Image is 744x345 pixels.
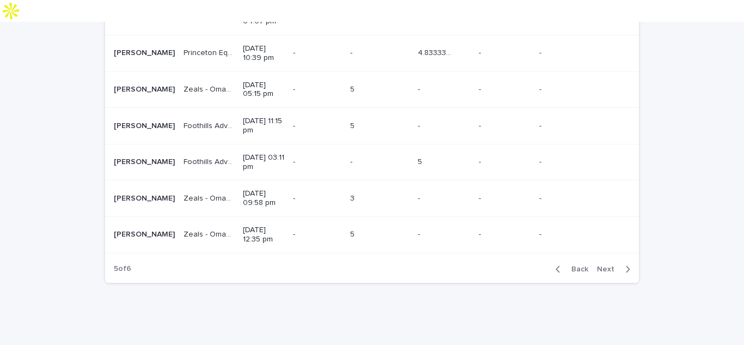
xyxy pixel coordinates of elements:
[593,264,639,274] button: Next
[479,119,483,131] p: -
[479,46,483,58] p: -
[105,108,639,144] tr: [PERSON_NAME][PERSON_NAME] Foothills Advisory - Mountain West CampaignFoothills Advisory - Mounta...
[114,228,177,239] p: Ramsha Wasim
[105,256,140,282] p: 5 of 6
[184,119,236,131] p: Foothills Advisory - Mountain West Campaign
[539,46,544,58] p: -
[293,228,297,239] p: -
[547,264,593,274] button: Back
[105,35,639,72] tr: [PERSON_NAME][PERSON_NAME] Princeton Equity - VC Blog & Feed DiscoveryPrinceton Equity - VC Blog ...
[479,83,483,94] p: -
[539,192,544,203] p: -
[350,155,355,167] p: -
[418,119,422,131] p: -
[293,155,297,167] p: -
[350,228,357,239] p: 5
[293,119,297,131] p: -
[105,144,639,180] tr: [PERSON_NAME][PERSON_NAME] Foothills Advisory - Mountain West CampaignFoothills Advisory - Mounta...
[418,228,422,239] p: -
[114,46,177,58] p: Ramsha Wasim
[105,217,639,253] tr: [PERSON_NAME][PERSON_NAME] Zeals - Omakase AIZeals - Omakase AI [DATE] 12:35 pm-- 55 -- -- --
[243,44,284,63] p: [DATE] 10:39 pm
[293,46,297,58] p: -
[243,189,284,208] p: [DATE] 09:58 pm
[184,228,236,239] p: Zeals - Omakase AI
[418,192,422,203] p: -
[565,265,588,273] span: Back
[184,192,236,203] p: Zeals - Omakase AI
[539,119,544,131] p: -
[114,83,177,94] p: Ramsha Wasim
[350,46,355,58] p: -
[539,228,544,239] p: -
[293,192,297,203] p: -
[479,192,483,203] p: -
[184,83,236,94] p: Zeals - Omakase AI
[184,155,236,167] p: Foothills Advisory - Mountain West Campaign
[418,83,422,94] p: -
[539,83,544,94] p: -
[418,155,424,167] p: 5
[350,83,357,94] p: 5
[539,155,544,167] p: -
[243,226,284,244] p: [DATE] 12:35 pm
[114,119,177,131] p: Ramsha Wasim
[479,228,483,239] p: -
[418,46,454,58] p: 4.833333333333333
[114,155,177,167] p: Ramsha Wasim
[479,155,483,167] p: -
[350,192,357,203] p: 3
[293,83,297,94] p: -
[184,46,236,58] p: Princeton Equity - VC Blog & Feed Discovery
[105,180,639,217] tr: [PERSON_NAME][PERSON_NAME] Zeals - Omakase AIZeals - Omakase AI [DATE] 09:58 pm-- 33 -- -- --
[597,265,621,273] span: Next
[243,117,284,135] p: [DATE] 11:15 pm
[350,119,357,131] p: 5
[105,71,639,108] tr: [PERSON_NAME][PERSON_NAME] Zeals - Omakase AIZeals - Omakase AI [DATE] 05:15 pm-- 55 -- -- --
[243,153,284,172] p: [DATE] 03:11 pm
[114,192,177,203] p: Ramsha Wasim
[243,81,284,99] p: [DATE] 05:15 pm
